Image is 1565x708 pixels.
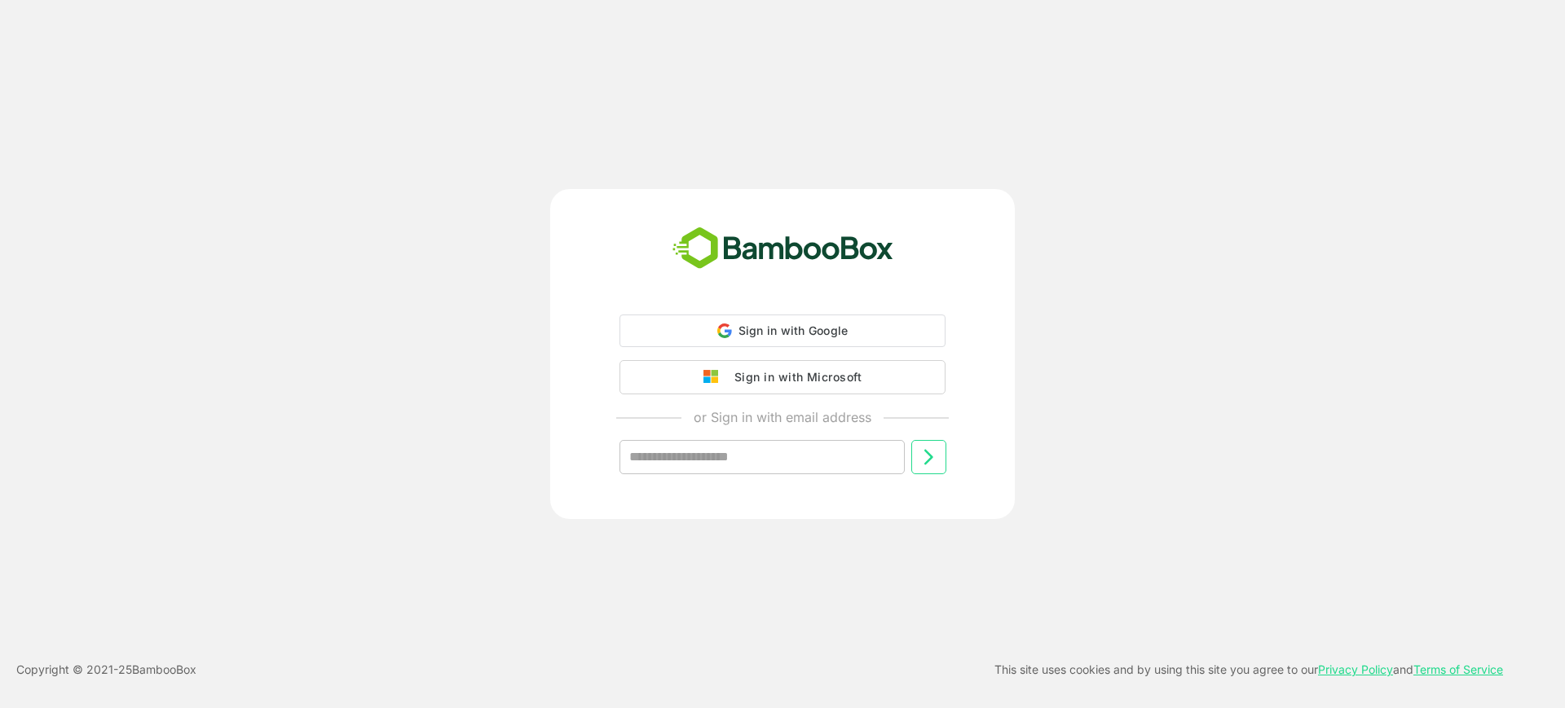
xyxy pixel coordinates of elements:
a: Privacy Policy [1318,662,1393,676]
p: Copyright © 2021- 25 BambooBox [16,660,196,679]
p: or Sign in with email address [694,407,871,427]
img: google [703,370,726,385]
span: Sign in with Google [738,323,849,337]
p: This site uses cookies and by using this site you agree to our and [994,660,1503,679]
img: bamboobox [663,222,902,275]
button: Sign in with Microsoft [619,360,946,394]
div: Sign in with Google [619,314,946,347]
a: Terms of Service [1413,662,1503,676]
div: Sign in with Microsoft [726,367,862,388]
